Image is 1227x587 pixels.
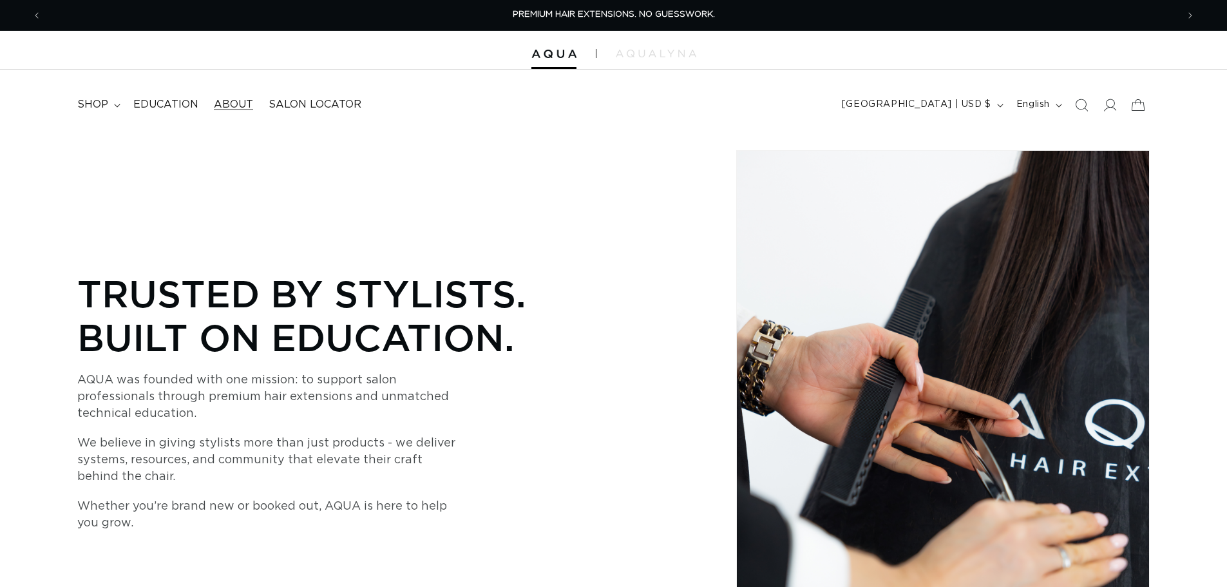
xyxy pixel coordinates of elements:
button: [GEOGRAPHIC_DATA] | USD $ [834,93,1009,117]
span: Education [133,98,198,111]
span: [GEOGRAPHIC_DATA] | USD $ [842,98,991,111]
img: Aqua Hair Extensions [531,50,576,59]
span: English [1016,98,1050,111]
a: Salon Locator [261,90,369,119]
summary: Search [1067,91,1096,119]
span: About [214,98,253,111]
summary: shop [70,90,126,119]
span: Salon Locator [269,98,361,111]
img: aqualyna.com [616,50,696,57]
span: shop [77,98,108,111]
button: Next announcement [1176,3,1204,28]
a: Education [126,90,206,119]
p: We believe in giving stylists more than just products - we deliver systems, resources, and commun... [77,435,464,485]
button: English [1009,93,1067,117]
a: About [206,90,261,119]
button: Previous announcement [23,3,51,28]
p: AQUA was founded with one mission: to support salon professionals through premium hair extensions... [77,372,464,422]
span: PREMIUM HAIR EXTENSIONS. NO GUESSWORK. [513,10,715,19]
p: Whether you’re brand new or booked out, AQUA is here to help you grow. [77,498,464,532]
p: Trusted by Stylists. Built on Education. [77,271,567,359]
